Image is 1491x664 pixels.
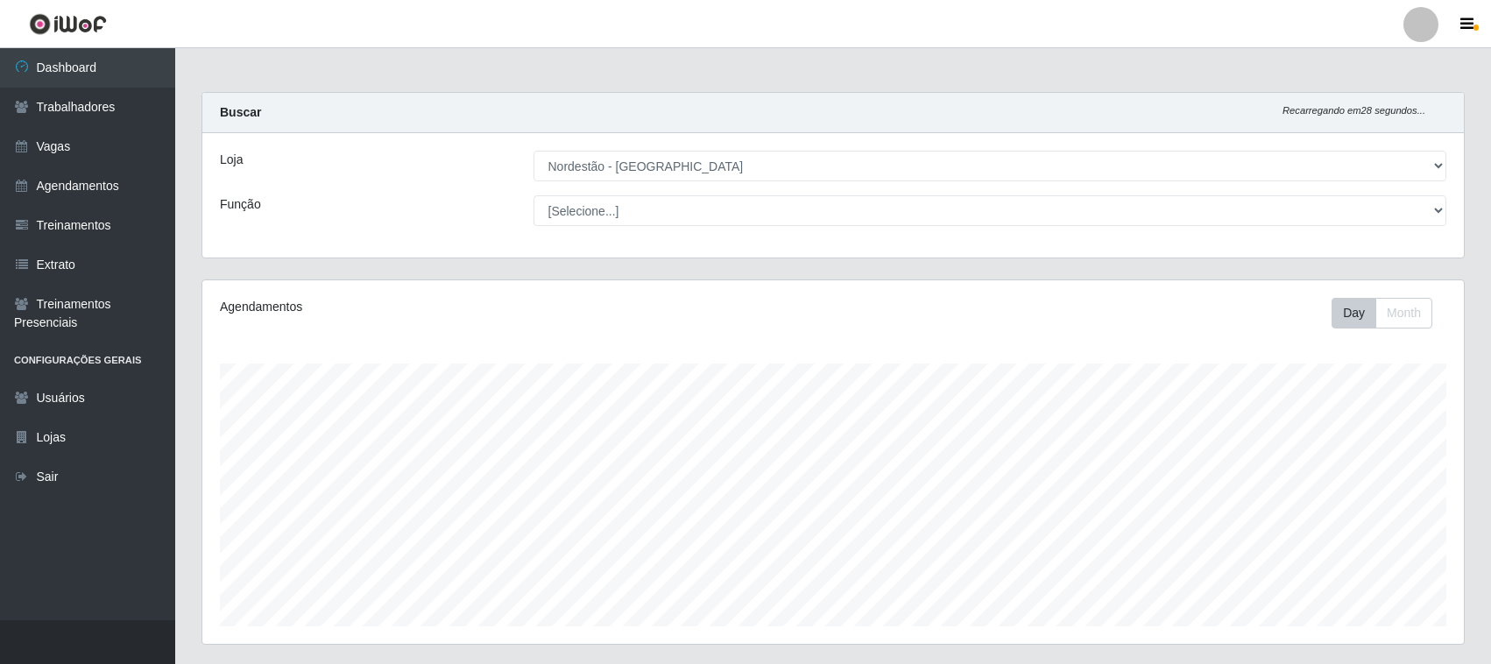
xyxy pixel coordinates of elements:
div: Toolbar with button groups [1332,298,1446,328]
button: Month [1375,298,1432,328]
label: Loja [220,151,243,169]
img: CoreUI Logo [29,13,107,35]
strong: Buscar [220,105,261,119]
label: Função [220,195,261,214]
i: Recarregando em 28 segundos... [1283,105,1425,116]
div: Agendamentos [220,298,716,316]
div: First group [1332,298,1432,328]
button: Day [1332,298,1376,328]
